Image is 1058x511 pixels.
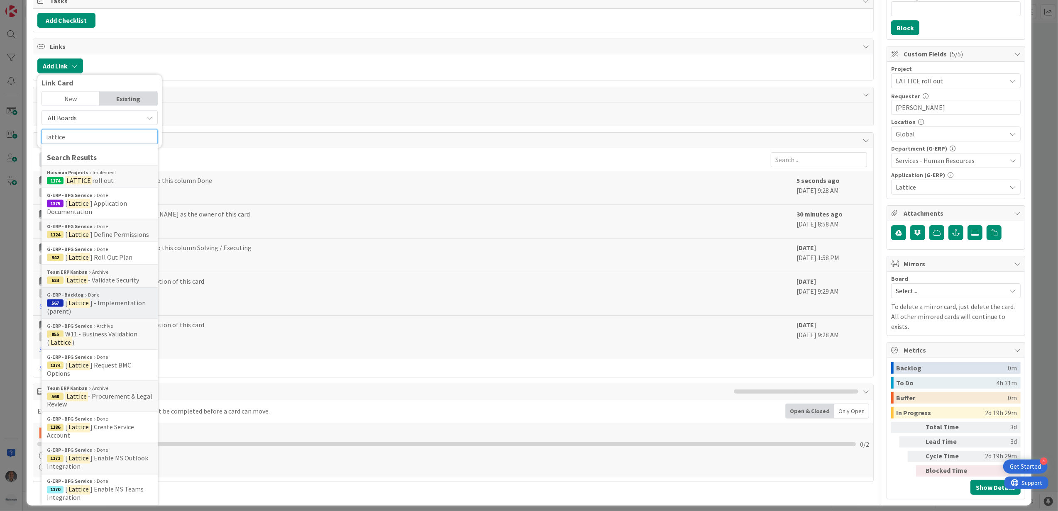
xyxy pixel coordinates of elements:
[50,387,730,397] span: Exit Criteria
[904,259,1010,269] span: Mirrors
[65,230,67,238] span: [
[67,484,90,495] mark: Lattice
[896,156,1006,165] span: Services - Human Resources
[47,361,131,377] span: ] Request BMC Options
[975,465,1017,477] div: 0m
[47,384,152,392] div: Archive
[797,210,843,218] b: 30 minutes ago
[47,291,83,299] b: G-ERP - Backlog
[1040,457,1048,465] div: 4
[17,1,38,11] span: Support
[65,275,88,285] mark: Lattice
[47,416,152,423] div: Done
[797,276,867,311] div: [DATE] 9:29 AM
[39,210,49,219] img: PS
[904,49,1010,59] span: Custom Fields
[47,291,152,299] div: Done
[47,177,64,185] div: 1174
[975,422,1017,433] div: 3d
[891,302,1021,331] p: To delete a mirror card, just delete the card. All other mirrored cards will continue to exists.
[47,169,88,176] b: Huisman Projects
[65,299,67,307] span: [
[39,346,115,354] a: Show Updated Description
[47,353,152,361] div: Done
[67,297,90,308] mark: Lattice
[47,424,64,431] div: 1186
[47,299,64,307] div: 567
[42,92,100,106] div: New
[65,391,88,401] mark: Lattice
[47,362,64,369] div: 1374
[797,277,816,285] b: [DATE]
[65,361,67,369] span: [
[47,192,152,199] div: Done
[47,330,137,346] span: W11 - Business Validation (
[1008,392,1017,404] div: 0m
[47,454,148,471] span: ] Enable MS Outlook Integration
[42,79,158,87] div: Link Card
[92,176,114,185] span: roll out
[47,455,64,462] div: 1171
[970,480,1021,495] button: Show Details
[39,176,49,185] img: PS
[47,231,64,238] div: 1124
[39,363,867,373] a: Show More...
[65,485,67,494] span: [
[904,345,1010,355] span: Metrics
[797,243,816,252] b: [DATE]
[896,392,1008,404] div: Buffer
[47,478,92,485] b: G-ERP - BFG Service
[50,90,859,100] span: Comments
[39,277,49,286] img: PS
[926,465,971,477] div: Blocked Time
[996,377,1017,389] div: 4h 31m
[1010,462,1041,471] div: Get Started
[926,451,971,462] div: Cycle Time
[47,447,92,454] b: G-ERP - BFG Service
[42,129,158,144] input: Search for card by title or ID
[47,393,64,400] div: 568
[47,223,152,230] div: Done
[891,92,920,100] label: Requester
[47,200,64,207] div: 1375
[39,321,49,330] img: PS
[896,182,1006,192] span: Lattice
[904,208,1010,218] span: Attachments
[50,41,859,51] span: Links
[67,198,90,209] mark: Lattice
[65,253,67,261] span: [
[797,243,867,268] div: [DATE] 1:58 PM
[47,199,127,216] span: ] Application Documentation
[891,276,908,282] span: Board
[985,407,1017,419] div: 2d 19h 29m
[896,285,1002,297] span: Select...
[90,253,132,261] span: ] Roll Out Plan
[771,152,867,167] input: Search...
[975,436,1017,448] div: 3d
[47,384,88,392] b: Team ERP Kanban
[1008,362,1017,374] div: 0m
[65,175,92,186] mark: LATTICE
[47,392,152,409] span: - Procurement & Legal Review
[797,176,840,185] b: 5 seconds ago
[1003,460,1048,474] div: Open Get Started checklist, remaining modules: 4
[47,353,92,361] b: G-ERP - BFG Service
[37,58,83,73] button: Add Link
[896,362,1008,374] div: Backlog
[67,360,90,370] mark: Lattice
[926,436,971,448] div: Lead Time
[797,175,867,200] div: [DATE] 9:28 AM
[40,153,64,167] div: All
[949,50,963,58] span: ( 5/5 )
[896,75,1002,87] span: LATTICE roll out
[47,447,152,454] div: Done
[896,377,996,389] div: To Do
[49,337,72,348] mark: Lattice
[67,422,90,433] mark: Lattice
[67,453,90,464] mark: Lattice
[72,338,74,346] span: )
[47,268,152,276] div: Archive
[90,230,149,238] span: ] Define Permissions
[47,169,152,176] div: Implement
[891,66,1021,72] div: Project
